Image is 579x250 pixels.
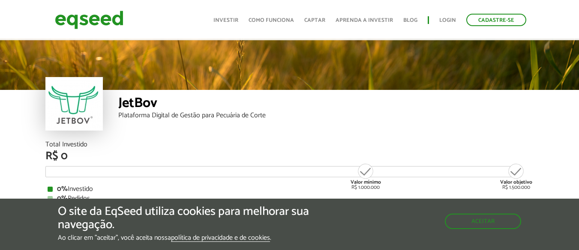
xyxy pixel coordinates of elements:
[48,186,532,193] div: Investido
[466,14,526,26] a: Cadastre-se
[45,151,534,162] div: R$ 0
[213,18,238,23] a: Investir
[171,235,270,242] a: política de privacidade e de cookies
[304,18,325,23] a: Captar
[403,18,417,23] a: Blog
[500,178,532,186] strong: Valor objetivo
[58,205,336,232] h5: O site da EqSeed utiliza cookies para melhorar sua navegação.
[350,163,382,190] div: R$ 1.000.000
[55,9,123,31] img: EqSeed
[351,178,381,186] strong: Valor mínimo
[57,193,68,204] strong: 0%
[57,183,68,195] strong: 0%
[58,234,336,242] p: Ao clicar em "aceitar", você aceita nossa .
[500,163,532,190] div: R$ 1.500.000
[45,141,534,148] div: Total Investido
[336,18,393,23] a: Aprenda a investir
[48,195,532,202] div: Pedidos
[118,96,534,112] div: JetBov
[445,214,521,229] button: Aceitar
[439,18,456,23] a: Login
[249,18,294,23] a: Como funciona
[118,112,534,119] div: Plataforma Digital de Gestão para Pecuária de Corte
